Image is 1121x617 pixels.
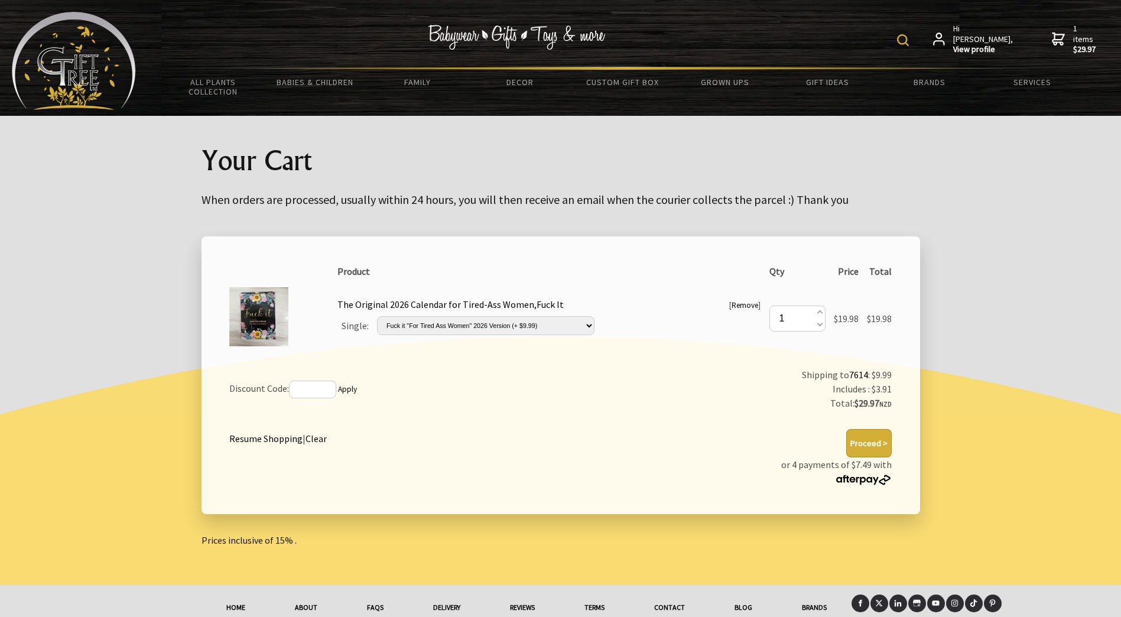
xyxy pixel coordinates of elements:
a: Remove [732,300,758,310]
a: Gift Ideas [776,70,878,95]
div: | [229,429,327,446]
div: Total: [619,396,892,411]
a: Services [981,70,1083,95]
input: If you have a discount code, enter it here and press 'Apply'. [289,381,336,398]
a: Decor [469,70,571,95]
a: LinkedIn [889,595,907,612]
a: Resume Shopping [229,433,303,444]
td: Shipping to : $9.99 [615,363,896,415]
a: Grown Ups [674,70,776,95]
big: When orders are processed, usually within 24 hours, you will then receive an email when the couri... [202,192,849,207]
img: Afterpay [835,475,892,485]
a: Youtube [927,595,945,612]
small: [ ] [729,300,761,310]
p: or 4 payments of $7.49 with [781,457,892,486]
td: Single: [337,311,373,339]
a: Hi [PERSON_NAME],View profile [933,24,1014,55]
button: Proceed > [846,429,892,457]
span: 1 items [1073,23,1097,55]
div: Includes : $3.91 [619,382,892,396]
th: Product [333,260,765,282]
th: Total [863,260,896,282]
a: Instagram [946,595,964,612]
span: NZD [879,400,892,408]
a: Apply [338,384,357,394]
strong: $29.97 [1073,44,1097,55]
a: The Original 2026 Calendar for Tired-Ass Women,Fuck It [337,298,564,310]
th: Qty [765,260,829,282]
a: Facebook [852,595,869,612]
td: $19.98 [830,282,863,353]
a: 7614 [849,369,868,381]
a: Pinterest [984,595,1002,612]
strong: $29.97 [854,397,892,409]
a: Babies & Children [264,70,366,95]
a: 1 items$29.97 [1052,24,1097,55]
img: product search [897,34,909,46]
img: Babywear - Gifts - Toys & more [428,25,605,50]
a: Clear [306,433,327,444]
a: X (Twitter) [870,595,888,612]
span: Hi [PERSON_NAME], [953,24,1014,55]
img: Babyware - Gifts - Toys and more... [12,12,136,110]
a: Tiktok [965,595,983,612]
td: Discount Code: [225,363,615,415]
a: Family [366,70,469,95]
th: Price [830,260,863,282]
a: Brands [879,70,981,95]
td: $19.98 [863,282,896,353]
strong: View profile [953,44,1014,55]
a: All Plants Collection [162,70,264,104]
p: Prices inclusive of 15% . [202,533,920,547]
a: Custom Gift Box [571,70,674,95]
h1: Your Cart [202,144,920,175]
